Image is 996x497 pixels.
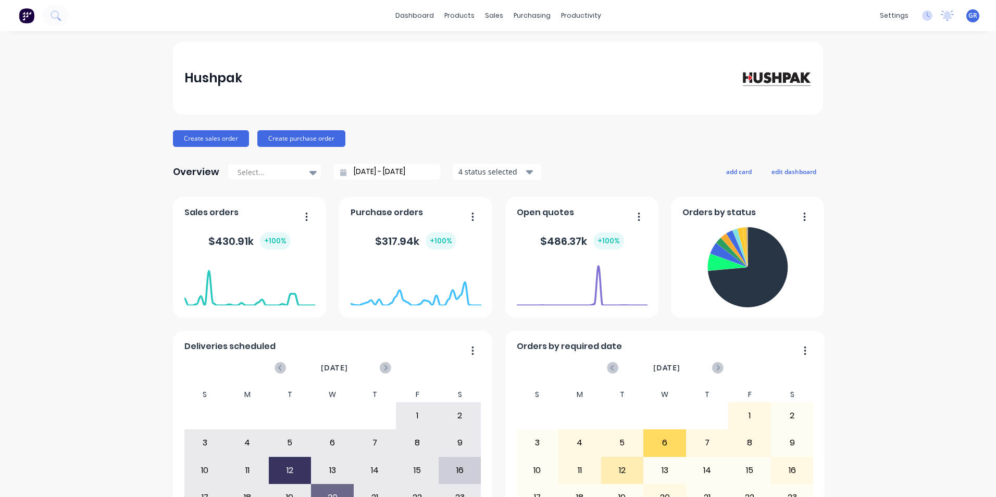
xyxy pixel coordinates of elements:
[765,165,823,178] button: edit dashboard
[593,232,624,250] div: + 100 %
[556,8,606,23] div: productivity
[226,387,269,402] div: M
[771,430,813,456] div: 9
[311,387,354,402] div: W
[269,457,311,483] div: 12
[517,340,622,353] span: Orders by required date
[184,206,239,219] span: Sales orders
[729,430,770,456] div: 8
[729,457,770,483] div: 15
[601,387,644,402] div: T
[719,165,758,178] button: add card
[269,387,312,402] div: T
[321,362,348,374] span: [DATE]
[227,457,268,483] div: 11
[354,387,396,402] div: T
[396,387,439,402] div: F
[875,8,914,23] div: settings
[739,69,812,87] img: Hushpak
[439,430,481,456] div: 9
[227,430,268,456] div: 4
[729,403,770,429] div: 1
[687,430,728,456] div: 7
[559,430,601,456] div: 4
[687,457,728,483] div: 14
[184,430,226,456] div: 3
[312,430,353,456] div: 6
[269,430,311,456] div: 5
[968,11,977,20] span: GR
[439,403,481,429] div: 2
[439,457,481,483] div: 16
[771,403,813,429] div: 2
[602,457,643,483] div: 12
[728,387,771,402] div: F
[558,387,601,402] div: M
[351,206,423,219] span: Purchase orders
[390,8,439,23] a: dashboard
[453,164,541,180] button: 4 status selected
[426,232,456,250] div: + 100 %
[173,161,219,182] div: Overview
[682,206,756,219] span: Orders by status
[396,403,438,429] div: 1
[208,232,291,250] div: $ 430.91k
[540,232,624,250] div: $ 486.37k
[644,430,686,456] div: 6
[257,130,345,147] button: Create purchase order
[184,387,227,402] div: S
[517,457,558,483] div: 10
[517,430,558,456] div: 3
[354,457,396,483] div: 14
[396,430,438,456] div: 8
[312,457,353,483] div: 13
[516,387,559,402] div: S
[602,430,643,456] div: 5
[458,166,524,177] div: 4 status selected
[173,130,249,147] button: Create sales order
[508,8,556,23] div: purchasing
[686,387,729,402] div: T
[19,8,34,23] img: Factory
[559,457,601,483] div: 11
[644,457,686,483] div: 13
[354,430,396,456] div: 7
[480,8,508,23] div: sales
[184,68,242,89] div: Hushpak
[375,232,456,250] div: $ 317.94k
[260,232,291,250] div: + 100 %
[439,387,481,402] div: S
[439,8,480,23] div: products
[396,457,438,483] div: 15
[184,457,226,483] div: 10
[771,457,813,483] div: 16
[771,387,814,402] div: S
[643,387,686,402] div: W
[653,362,680,374] span: [DATE]
[184,340,276,353] span: Deliveries scheduled
[517,206,574,219] span: Open quotes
